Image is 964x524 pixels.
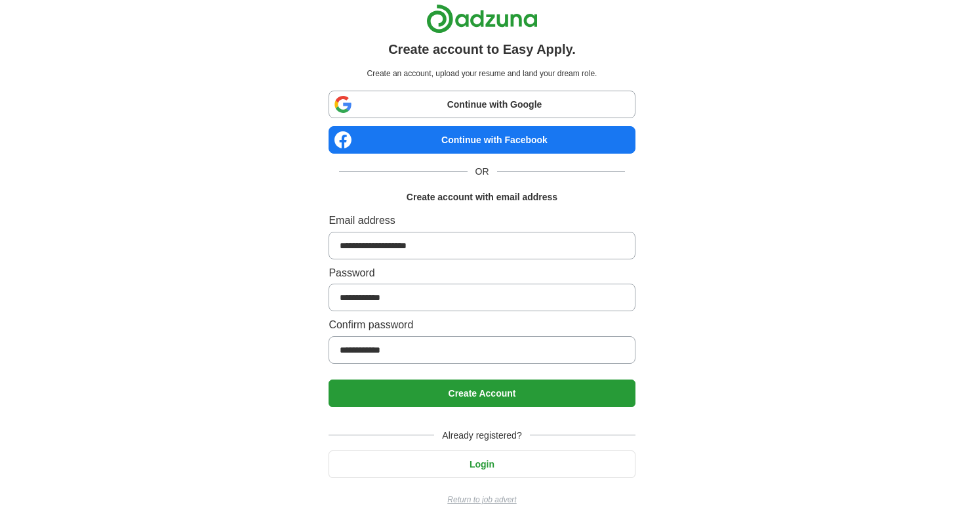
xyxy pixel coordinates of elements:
label: Email address [329,212,635,229]
span: Already registered? [434,428,529,443]
span: OR [468,164,497,179]
h1: Create account with email address [407,190,557,204]
a: Continue with Google [329,91,635,118]
a: Return to job advert [329,494,635,506]
p: Create an account, upload your resume and land your dream role. [331,68,632,80]
img: Adzuna logo [426,4,538,33]
label: Confirm password [329,317,635,334]
a: Login [329,459,635,469]
button: Login [329,450,635,478]
button: Create Account [329,380,635,407]
label: Password [329,265,635,282]
h1: Create account to Easy Apply. [388,39,576,60]
a: Continue with Facebook [329,126,635,154]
